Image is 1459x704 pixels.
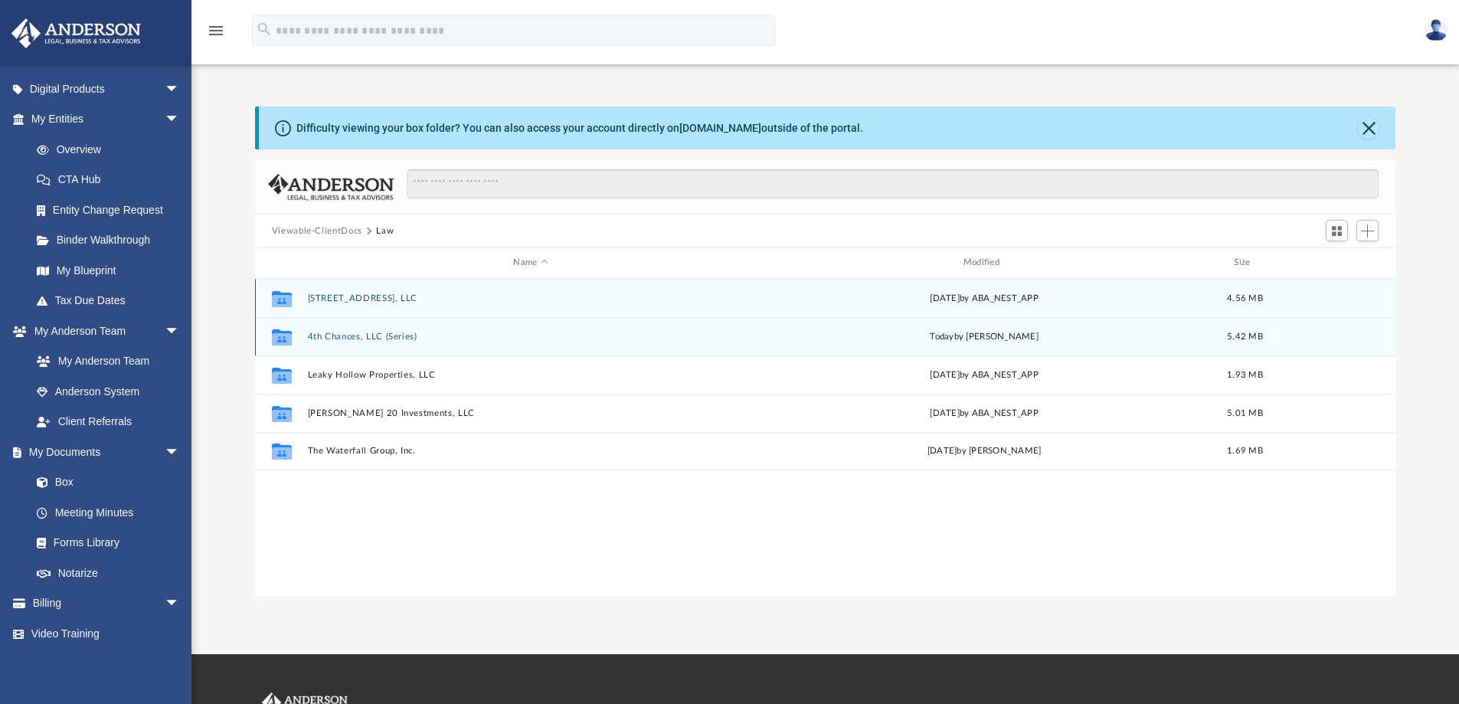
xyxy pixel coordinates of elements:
[21,467,188,498] a: Box
[930,332,954,340] span: today
[1214,256,1275,270] div: Size
[21,558,195,588] a: Notarize
[165,437,195,468] span: arrow_drop_down
[307,332,754,342] button: 4th Chances, LLC (Series)
[761,256,1208,270] div: Modified
[21,134,203,165] a: Overview
[376,224,394,238] button: Law
[679,122,761,134] a: [DOMAIN_NAME]
[255,279,1396,596] div: grid
[1227,332,1263,340] span: 5.42 MB
[11,588,203,619] a: Billingarrow_drop_down
[1326,220,1349,241] button: Switch to Grid View
[307,408,754,418] button: [PERSON_NAME] 20 Investments, LLC
[11,74,203,104] a: Digital Productsarrow_drop_down
[256,21,273,38] i: search
[262,256,300,270] div: id
[761,444,1207,458] div: [DATE] by [PERSON_NAME]
[11,437,195,467] a: My Documentsarrow_drop_down
[1356,220,1379,241] button: Add
[761,329,1207,343] div: by [PERSON_NAME]
[165,74,195,105] span: arrow_drop_down
[21,376,195,407] a: Anderson System
[1227,293,1263,302] span: 4.56 MB
[21,225,203,256] a: Binder Walkthrough
[407,169,1379,198] input: Search files and folders
[761,368,1207,381] div: [DATE] by ABA_NEST_APP
[307,370,754,380] button: Leaky Hollow Properties, LLC
[1227,370,1263,378] span: 1.93 MB
[272,224,362,238] button: Viewable-ClientDocs
[165,316,195,347] span: arrow_drop_down
[21,286,203,316] a: Tax Due Dates
[21,528,188,558] a: Forms Library
[207,29,225,40] a: menu
[761,291,1207,305] div: [DATE] by ABA_NEST_APP
[307,446,754,456] button: The Waterfall Group, Inc.
[307,293,754,303] button: [STREET_ADDRESS], LLC
[296,120,863,136] div: Difficulty viewing your box folder? You can also access your account directly on outside of the p...
[11,618,195,649] a: Video Training
[21,407,195,437] a: Client Referrals
[1282,256,1389,270] div: id
[11,104,203,135] a: My Entitiesarrow_drop_down
[761,406,1207,420] div: [DATE] by ABA_NEST_APP
[21,346,188,377] a: My Anderson Team
[1425,19,1448,41] img: User Pic
[165,104,195,136] span: arrow_drop_down
[7,18,146,48] img: Anderson Advisors Platinum Portal
[21,195,203,225] a: Entity Change Request
[11,316,195,346] a: My Anderson Teamarrow_drop_down
[1358,117,1379,139] button: Close
[306,256,754,270] div: Name
[21,255,195,286] a: My Blueprint
[1227,447,1263,455] span: 1.69 MB
[165,588,195,620] span: arrow_drop_down
[207,21,225,40] i: menu
[21,497,195,528] a: Meeting Minutes
[1227,408,1263,417] span: 5.01 MB
[21,165,203,195] a: CTA Hub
